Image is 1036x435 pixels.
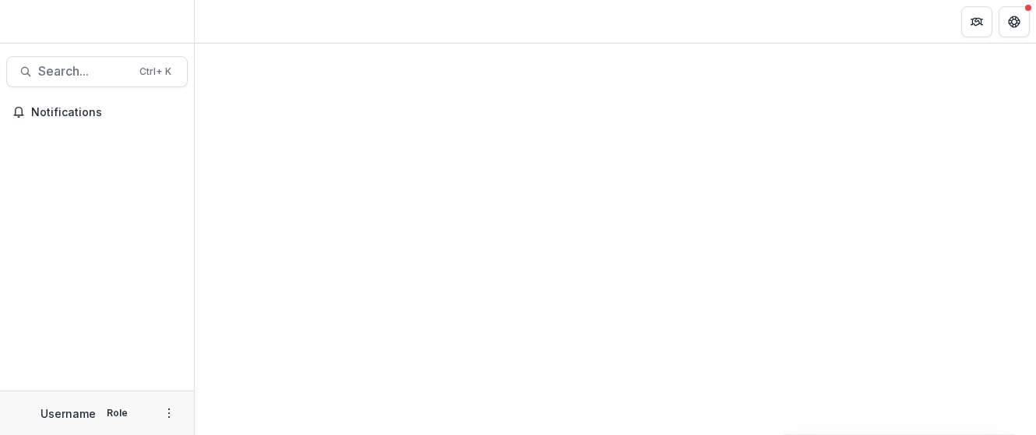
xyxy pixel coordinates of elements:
[38,64,130,79] span: Search...
[6,100,188,125] button: Notifications
[6,56,188,87] button: Search...
[31,106,181,119] span: Notifications
[160,404,178,423] button: More
[136,63,174,80] div: Ctrl + K
[961,6,992,37] button: Partners
[102,406,132,420] p: Role
[41,405,96,422] p: Username
[999,6,1030,37] button: Get Help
